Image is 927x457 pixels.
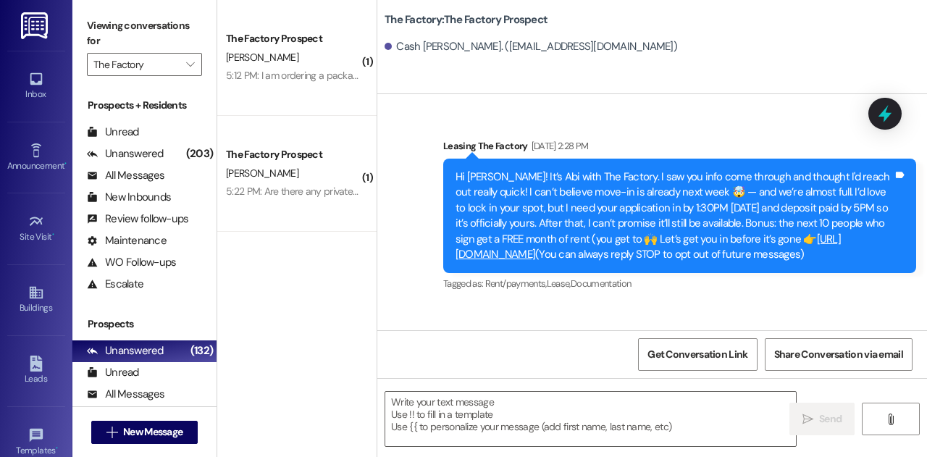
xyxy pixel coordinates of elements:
div: Prospects [72,316,217,332]
span: • [64,159,67,169]
button: Send [789,403,855,435]
div: Cash [PERSON_NAME]. ([EMAIL_ADDRESS][DOMAIN_NAME]) [385,39,677,54]
div: Unread [87,365,139,380]
div: Review follow-ups [87,211,188,227]
a: [URL][DOMAIN_NAME] [456,232,841,261]
div: Unread [87,125,139,140]
span: [PERSON_NAME] [226,51,298,64]
span: Rent/payments , [485,277,547,290]
a: Buildings [7,280,65,319]
button: Get Conversation Link [638,338,757,371]
i:  [885,414,896,425]
span: Share Conversation via email [774,347,903,362]
div: WO Follow-ups [87,255,176,270]
div: Leasing The Factory [443,138,916,159]
div: All Messages [87,387,164,402]
label: Viewing conversations for [87,14,202,53]
div: Escalate [87,277,143,292]
span: Lease , [547,277,571,290]
span: • [52,230,54,240]
div: New Inbounds [87,190,171,205]
i:  [802,414,813,425]
i:  [106,427,117,438]
div: Tagged as: [443,273,916,294]
div: Hi [PERSON_NAME]! It’s Abi with The Factory. I saw you info come through and thought I'd reach ou... [456,169,893,263]
i:  [186,59,194,70]
div: The Factory Prospect [226,147,360,162]
img: ResiDesk Logo [21,12,51,39]
div: Maintenance [87,233,167,248]
span: New Message [123,424,183,440]
span: [PERSON_NAME] [226,167,298,180]
a: Leads [7,351,65,390]
div: 5:22 PM: Are there any private rooms left [226,185,397,198]
div: Prospects + Residents [72,98,217,113]
div: The Factory Prospect [226,31,360,46]
button: Share Conversation via email [765,338,913,371]
div: (203) [183,143,217,165]
div: All Messages [87,168,164,183]
div: (132) [187,340,217,362]
div: [DATE] 2:28 PM [528,138,589,154]
div: Unanswered [87,343,164,359]
input: All communities [93,53,179,76]
span: Send [819,411,842,427]
button: New Message [91,421,198,444]
a: Site Visit • [7,209,65,248]
span: Get Conversation Link [647,347,747,362]
b: The Factory: The Factory Prospect [385,12,548,28]
span: • [56,443,58,453]
span: Documentation [571,277,632,290]
div: Unanswered [87,146,164,162]
a: Inbox [7,67,65,106]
